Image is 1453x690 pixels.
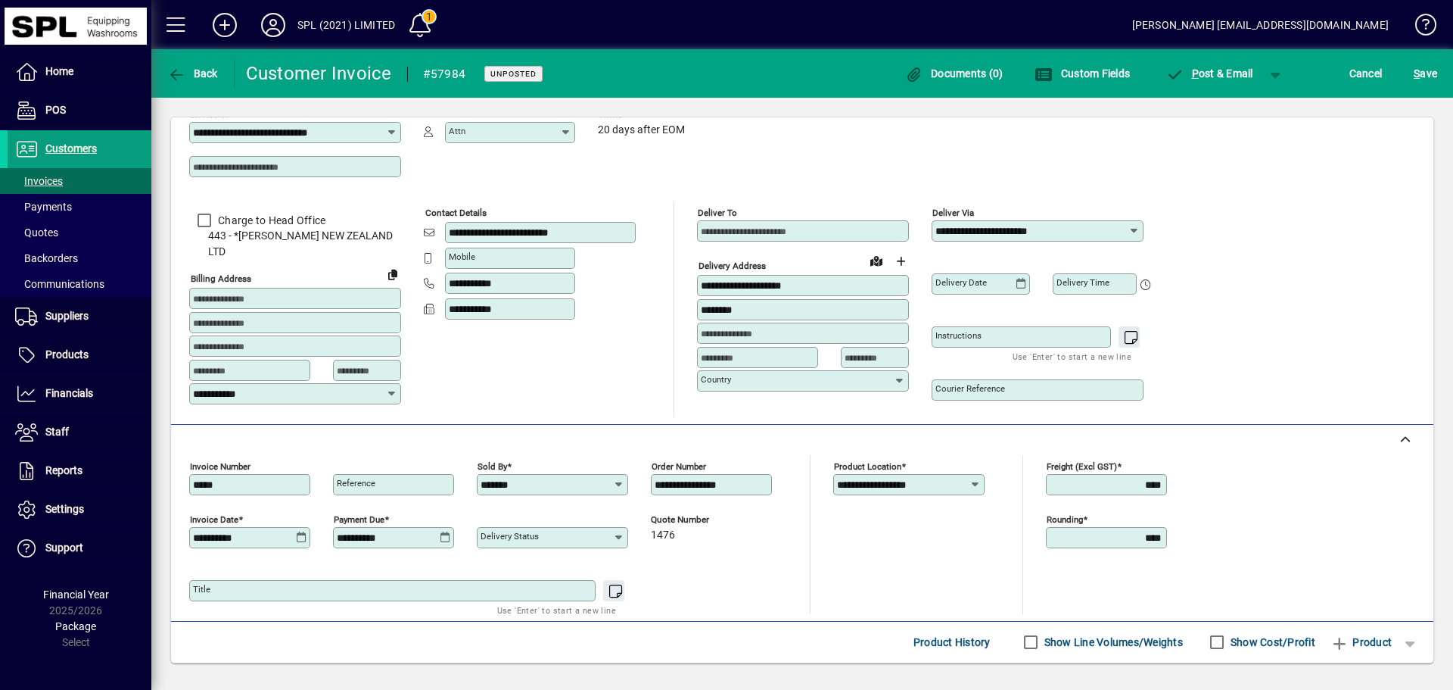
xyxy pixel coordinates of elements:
[1047,461,1117,471] mat-label: Freight (excl GST)
[935,383,1005,394] mat-label: Courier Reference
[8,92,151,130] a: POS
[1158,60,1261,87] button: Post & Email
[935,277,987,288] mat-label: Delivery date
[1414,67,1420,80] span: S
[45,348,89,361] span: Products
[490,69,537,79] span: Unposted
[15,252,78,264] span: Backorders
[8,53,151,91] a: Home
[1031,60,1134,87] button: Custom Fields
[334,514,384,524] mat-label: Payment due
[651,515,742,525] span: Quote number
[8,491,151,529] a: Settings
[8,168,151,194] a: Invoices
[888,249,913,273] button: Choose address
[8,375,151,413] a: Financials
[45,426,69,438] span: Staff
[449,126,465,136] mat-label: Attn
[8,298,151,336] a: Suppliers
[8,452,151,490] a: Reports
[1035,67,1130,80] span: Custom Fields
[935,330,982,341] mat-label: Instructions
[15,278,104,290] span: Communications
[481,531,539,542] mat-label: Delivery status
[652,461,706,471] mat-label: Order number
[1330,630,1392,654] span: Product
[249,11,297,39] button: Profile
[901,60,1007,87] button: Documents (0)
[1227,635,1315,650] label: Show Cost/Profit
[1323,629,1399,656] button: Product
[864,248,888,273] a: View on map
[43,589,109,601] span: Financial Year
[913,630,991,654] span: Product History
[163,60,222,87] button: Back
[215,213,325,228] label: Charge to Head Office
[45,65,73,77] span: Home
[932,208,974,218] mat-label: Deliver via
[1404,3,1434,52] a: Knowledge Base
[701,374,731,385] mat-label: Country
[8,245,151,271] a: Backorders
[1165,67,1253,80] span: ost & Email
[478,461,507,471] mat-label: Sold by
[45,503,84,515] span: Settings
[8,194,151,220] a: Payments
[8,414,151,451] a: Staff
[246,61,392,86] div: Customer Invoice
[55,620,96,632] span: Package
[598,124,685,136] span: 20 days after EOM
[15,201,72,213] span: Payments
[45,542,83,554] span: Support
[1132,13,1389,37] div: [PERSON_NAME] [EMAIL_ADDRESS][DOMAIN_NAME]
[45,464,82,476] span: Reports
[1192,67,1199,80] span: P
[337,478,375,489] mat-label: Reference
[8,336,151,374] a: Products
[45,104,66,116] span: POS
[1414,61,1437,86] span: ave
[45,310,89,322] span: Suppliers
[1346,60,1386,87] button: Cancel
[497,601,616,619] mat-hint: Use 'Enter' to start a new line
[15,175,63,187] span: Invoices
[381,262,405,286] button: Copy to Delivery address
[905,67,1003,80] span: Documents (0)
[1056,277,1109,288] mat-label: Delivery time
[423,62,466,86] div: #57984
[1410,60,1441,87] button: Save
[907,629,997,656] button: Product History
[189,228,401,260] span: 443 - *[PERSON_NAME] NEW ZEALAND LTD
[698,208,737,218] mat-label: Deliver To
[167,67,218,80] span: Back
[1349,61,1383,86] span: Cancel
[8,529,151,567] a: Support
[190,461,250,471] mat-label: Invoice number
[15,226,58,239] span: Quotes
[834,461,901,471] mat-label: Product location
[201,11,249,39] button: Add
[190,514,238,524] mat-label: Invoice date
[193,584,210,595] mat-label: Title
[45,387,93,399] span: Financials
[8,220,151,245] a: Quotes
[8,271,151,297] a: Communications
[45,142,97,155] span: Customers
[651,529,675,542] span: 1476
[1013,348,1131,365] mat-hint: Use 'Enter' to start a new line
[297,13,395,37] div: SPL (2021) LIMITED
[151,60,235,87] app-page-header-button: Back
[449,251,475,262] mat-label: Mobile
[1041,635,1183,650] label: Show Line Volumes/Weights
[1047,514,1083,524] mat-label: Rounding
